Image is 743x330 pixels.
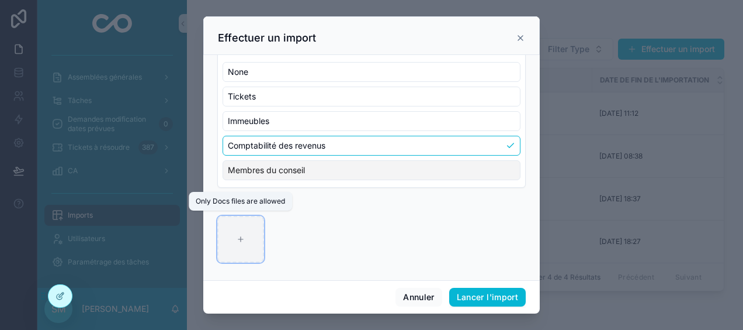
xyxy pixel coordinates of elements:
button: Annuler [395,288,442,307]
span: Tickets [228,91,256,102]
span: Membres du conseil [228,164,305,176]
span: Immeubles [228,115,269,127]
h3: Effectuer un import [218,31,316,45]
div: None [223,62,520,82]
span: Comptabilité des revenus [228,140,325,152]
button: Lancer l'import [449,288,526,307]
div: Only Docs files are allowed [196,197,285,206]
iframe: Slideout [501,165,743,330]
div: Suggestions [218,55,525,187]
